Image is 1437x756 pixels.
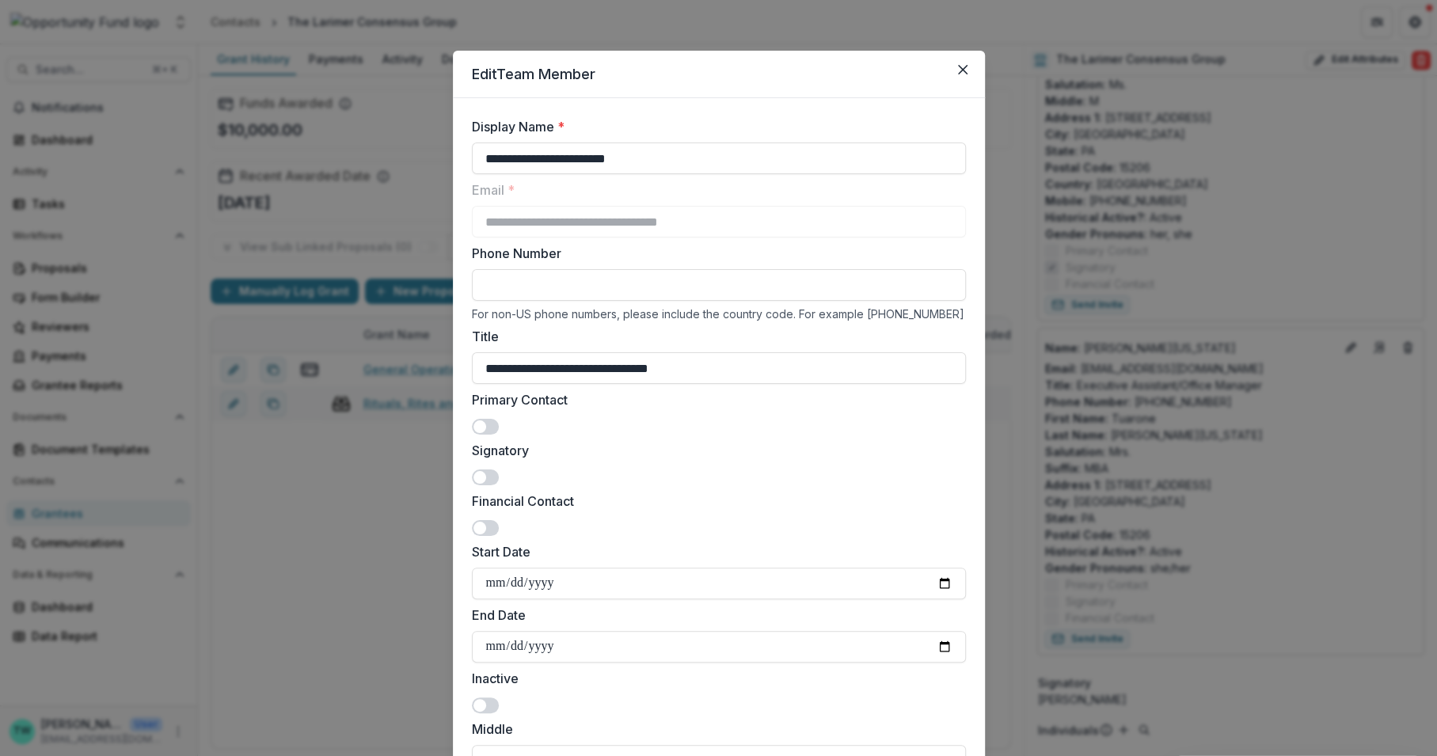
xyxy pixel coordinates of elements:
[472,390,956,409] label: Primary Contact
[472,117,956,136] label: Display Name
[472,327,956,346] label: Title
[472,720,956,739] label: Middle
[472,307,966,321] div: For non-US phone numbers, please include the country code. For example [PHONE_NUMBER]
[472,244,956,263] label: Phone Number
[472,542,956,561] label: Start Date
[472,492,956,511] label: Financial Contact
[472,180,956,199] label: Email
[472,669,956,688] label: Inactive
[472,441,956,460] label: Signatory
[950,57,975,82] button: Close
[453,51,985,98] header: Edit Team Member
[472,606,956,625] label: End Date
